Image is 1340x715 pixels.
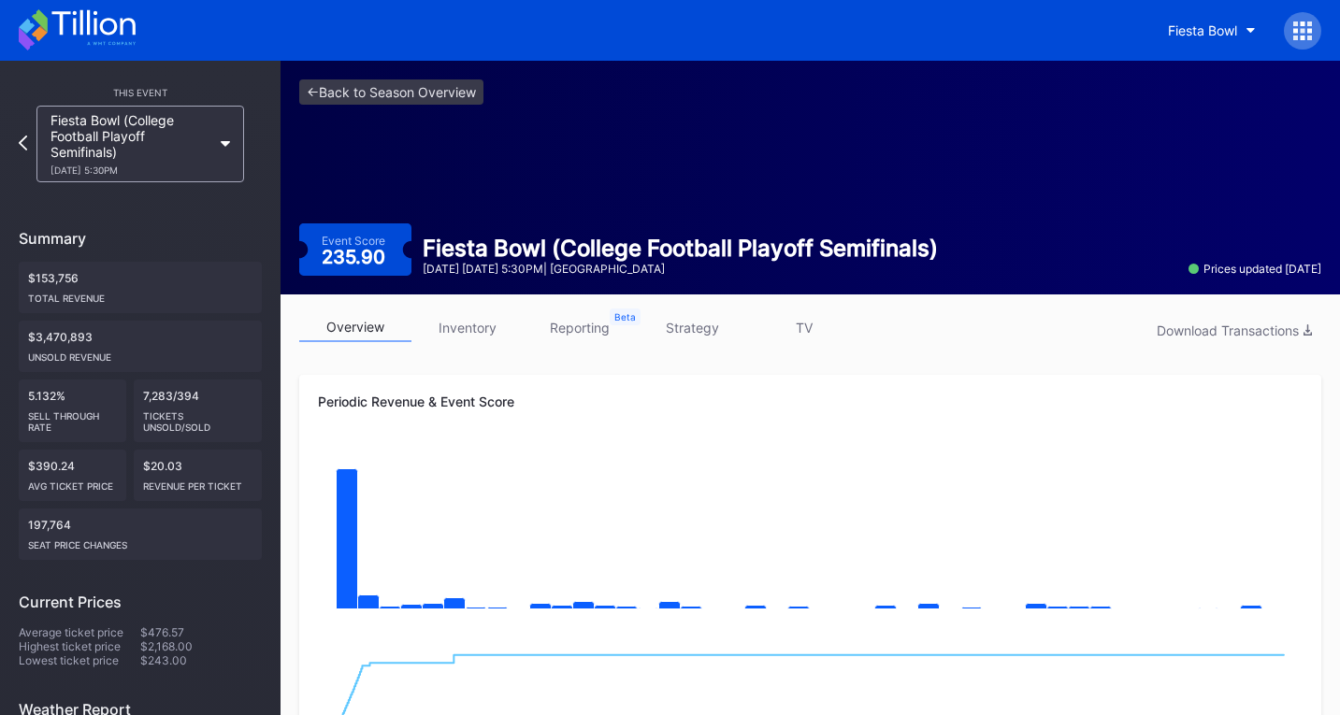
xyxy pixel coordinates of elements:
[322,248,390,266] div: 235.90
[322,234,385,248] div: Event Score
[1147,318,1321,343] button: Download Transactions
[28,285,252,304] div: Total Revenue
[19,508,262,560] div: 197,764
[134,450,262,501] div: $20.03
[134,379,262,442] div: 7,283/394
[143,473,252,492] div: Revenue per ticket
[299,313,411,342] a: overview
[19,593,262,611] div: Current Prices
[19,639,140,653] div: Highest ticket price
[1154,13,1270,48] button: Fiesta Bowl
[50,164,211,176] div: [DATE] 5:30PM
[19,321,262,372] div: $3,470,893
[299,79,483,105] a: <-Back to Season Overview
[19,229,262,248] div: Summary
[19,379,126,442] div: 5.132%
[748,313,860,342] a: TV
[524,313,636,342] a: reporting
[19,262,262,313] div: $153,756
[28,344,252,363] div: Unsold Revenue
[28,532,252,551] div: seat price changes
[1157,322,1312,338] div: Download Transactions
[423,262,938,276] div: [DATE] [DATE] 5:30PM | [GEOGRAPHIC_DATA]
[140,653,262,667] div: $243.00
[19,625,140,639] div: Average ticket price
[19,87,262,98] div: This Event
[318,393,1303,409] div: Periodic Revenue & Event Score
[28,473,117,492] div: Avg ticket price
[636,313,748,342] a: strategy
[140,625,262,639] div: $476.57
[50,112,211,176] div: Fiesta Bowl (College Football Playoff Semifinals)
[411,313,524,342] a: inventory
[143,403,252,433] div: Tickets Unsold/Sold
[19,450,126,501] div: $390.24
[423,235,938,262] div: Fiesta Bowl (College Football Playoff Semifinals)
[1168,22,1237,38] div: Fiesta Bowl
[19,653,140,667] div: Lowest ticket price
[318,442,1303,629] svg: Chart title
[28,403,117,433] div: Sell Through Rate
[1189,262,1321,276] div: Prices updated [DATE]
[140,639,262,653] div: $2,168.00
